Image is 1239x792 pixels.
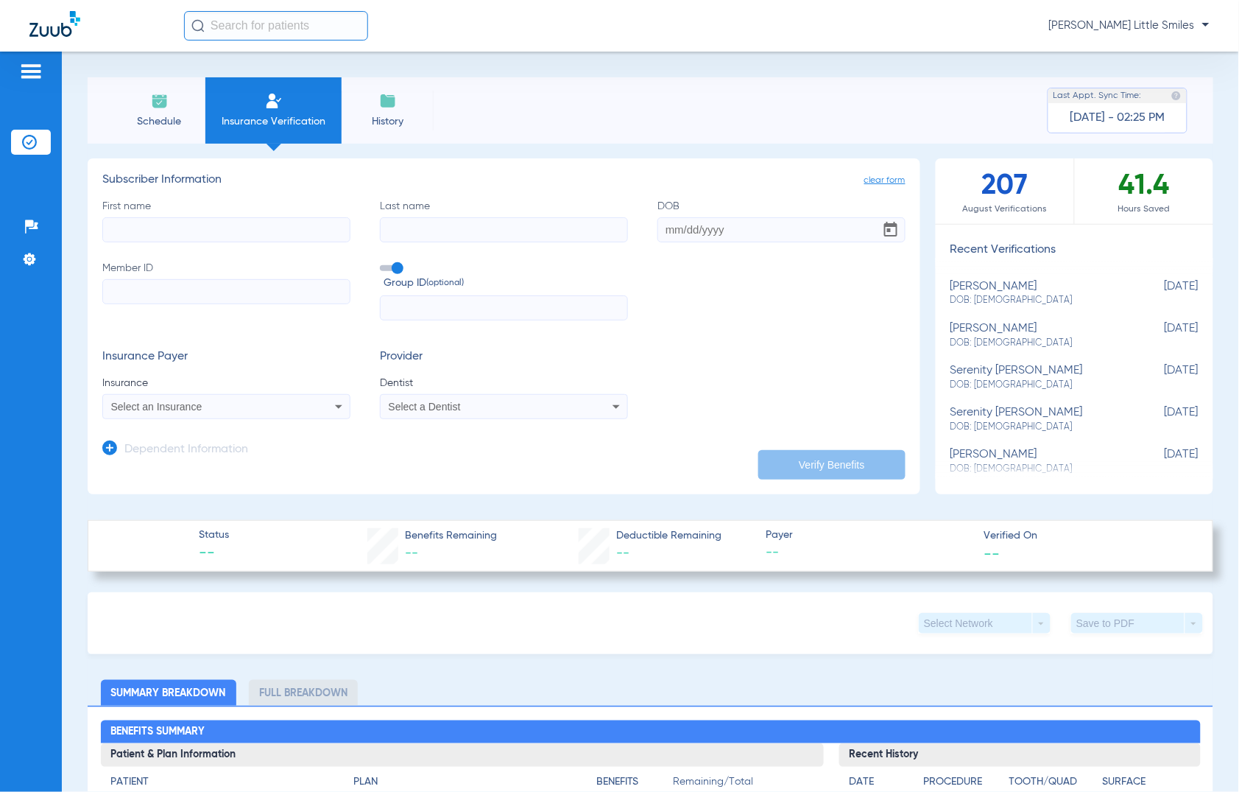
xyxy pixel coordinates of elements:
button: Open calendar [876,215,906,245]
span: Deductible Remaining [616,528,722,544]
span: [DATE] - 02:25 PM [1070,111,1165,125]
span: Hours Saved [1075,202,1214,217]
span: -- [616,547,629,560]
h4: Plan [353,774,571,790]
h3: Patient & Plan Information [101,743,824,767]
input: First name [102,217,350,242]
img: Search Icon [191,19,205,32]
span: History [353,114,423,129]
span: Select a Dentist [389,401,461,413]
h4: Patient [111,774,328,790]
span: Payer [766,528,971,543]
li: Full Breakdown [249,680,358,706]
h3: Provider [380,350,628,365]
h3: Dependent Information [124,443,248,458]
span: Benefits Remaining [405,528,497,544]
label: First name [102,199,350,242]
span: DOB: [DEMOGRAPHIC_DATA] [950,294,1125,307]
label: DOB [657,199,906,242]
input: Search for patients [184,11,368,41]
h4: Surface [1102,774,1190,790]
span: -- [984,545,1000,561]
input: DOBOpen calendar [657,217,906,242]
label: Last name [380,199,628,242]
h3: Recent History [839,743,1201,767]
h3: Insurance Payer [102,350,350,365]
h4: Tooth/Quad [1009,774,1097,790]
input: Member ID [102,279,350,304]
h3: Subscriber Information [102,173,906,188]
span: [DATE] [1125,364,1199,391]
span: Verified On [984,528,1190,544]
span: Group ID [384,276,628,291]
span: Insurance [102,376,350,390]
img: Schedule [151,92,169,110]
div: 41.4 [1075,158,1214,224]
span: [DATE] [1125,280,1199,307]
h3: Recent Verifications [936,243,1213,258]
span: Select an Insurance [111,401,202,413]
h2: Benefits Summary [101,721,1201,744]
img: Manual Insurance Verification [265,92,283,110]
span: August Verifications [936,202,1074,217]
span: [DATE] [1125,322,1199,349]
div: [PERSON_NAME] [950,322,1125,349]
button: Verify Benefits [758,450,906,480]
span: [DATE] [1125,406,1199,433]
span: Insurance Verification [216,114,331,129]
img: History [379,92,397,110]
span: -- [199,544,229,564]
span: Status [199,528,229,543]
img: hamburger-icon [19,63,43,80]
span: DOB: [DEMOGRAPHIC_DATA] [950,379,1125,392]
div: serenity [PERSON_NAME] [950,406,1125,433]
div: [PERSON_NAME] [950,280,1125,307]
span: DOB: [DEMOGRAPHIC_DATA] [950,421,1125,434]
span: clear form [864,173,906,188]
span: Dentist [380,376,628,390]
small: (optional) [426,276,464,291]
input: Last name [380,217,628,242]
h4: Procedure [924,774,1004,790]
label: Member ID [102,261,350,321]
span: Last Appt. Sync Time: [1053,88,1142,103]
div: 207 [936,158,1075,224]
span: DOB: [DEMOGRAPHIC_DATA] [950,337,1125,350]
div: [PERSON_NAME] [950,448,1125,475]
span: -- [405,547,418,560]
img: last sync help info [1171,91,1182,101]
span: [DATE] [1125,448,1199,475]
h4: Benefits [596,774,674,790]
div: serenity [PERSON_NAME] [950,364,1125,391]
span: Schedule [124,114,194,129]
li: Summary Breakdown [101,680,236,706]
h4: Date [850,774,911,790]
img: Zuub Logo [29,11,80,37]
span: [PERSON_NAME] Little Smiles [1049,18,1210,33]
span: -- [766,544,971,562]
